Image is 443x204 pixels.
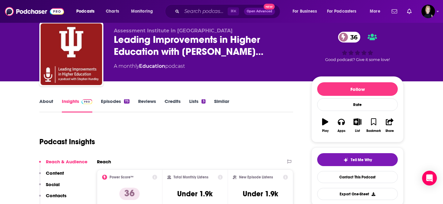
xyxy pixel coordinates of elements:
[421,5,435,18] button: Show profile menu
[174,175,208,179] h2: Total Monthly Listens
[46,193,66,198] p: Contacts
[422,171,437,186] div: Open Intercom Messenger
[39,193,66,204] button: Contacts
[389,6,400,17] a: Show notifications dropdown
[421,5,435,18] span: Logged in as Passell
[327,7,357,16] span: For Podcasters
[323,6,365,16] button: open menu
[228,7,239,15] span: ⌘ K
[62,98,92,112] a: InsightsPodchaser Pro
[365,6,388,16] button: open menu
[82,99,92,104] img: Podchaser Pro
[349,114,365,137] button: List
[317,82,398,96] button: Follow
[343,157,348,162] img: tell me why sparkle
[131,7,153,16] span: Monitoring
[102,6,123,16] a: Charts
[382,114,398,137] button: Share
[338,32,361,43] a: 36
[322,129,329,133] div: Play
[106,7,119,16] span: Charts
[293,7,317,16] span: For Business
[351,157,372,162] span: Tell Me Why
[39,98,53,112] a: About
[421,5,435,18] img: User Profile
[288,6,325,16] button: open menu
[189,98,205,112] a: Lists3
[114,63,185,70] div: A monthly podcast
[239,175,273,179] h2: New Episode Listens
[243,189,278,198] h3: Under 1.9k
[119,188,140,200] p: 36
[101,98,130,112] a: Episodes73
[165,98,181,112] a: Credits
[97,159,111,165] h2: Reach
[317,114,333,137] button: Play
[72,6,102,16] button: open menu
[264,4,275,10] span: New
[5,6,64,17] img: Podchaser - Follow, Share and Rate Podcasts
[247,10,272,13] span: Open Advanced
[127,6,161,16] button: open menu
[114,28,233,34] span: Assessment Institute in [GEOGRAPHIC_DATA]
[182,6,228,16] input: Search podcasts, credits, & more...
[39,159,87,170] button: Reach & Audience
[317,98,398,111] div: Rate
[214,98,229,112] a: Similar
[370,7,380,16] span: More
[366,129,381,133] div: Bookmark
[344,32,361,43] span: 36
[365,114,381,137] button: Bookmark
[46,159,87,165] p: Reach & Audience
[385,129,394,133] div: Share
[333,114,349,137] button: Apps
[124,99,130,104] div: 73
[46,170,64,176] p: Content
[46,182,60,187] p: Social
[311,28,404,66] div: 36Good podcast? Give it some love!
[39,170,64,182] button: Content
[171,4,286,18] div: Search podcasts, credits, & more...
[405,6,414,17] a: Show notifications dropdown
[110,175,134,179] h2: Power Score™
[355,129,360,133] div: List
[325,57,390,62] span: Good podcast? Give it some love!
[177,189,213,198] h3: Under 1.9k
[202,99,205,104] div: 3
[244,8,275,15] button: Open AdvancedNew
[139,63,165,69] a: Education
[138,98,156,112] a: Reviews
[76,7,94,16] span: Podcasts
[317,153,398,166] button: tell me why sparkleTell Me Why
[337,129,345,133] div: Apps
[317,171,398,183] a: Contact This Podcast
[39,137,95,146] h1: Podcast Insights
[41,23,102,85] img: Leading Improvements in Higher Education with Stephen Hundley
[317,188,398,200] button: Export One-Sheet
[39,182,60,193] button: Social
